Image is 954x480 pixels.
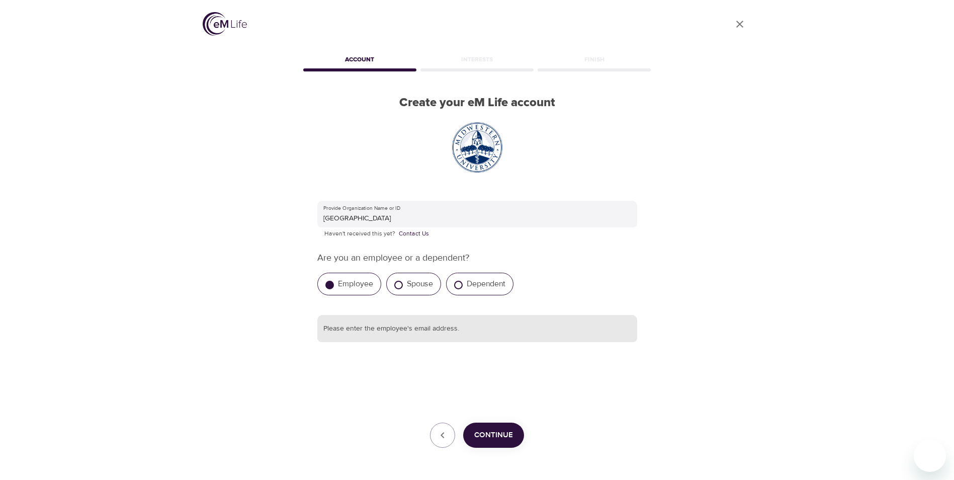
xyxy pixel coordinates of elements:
[301,96,653,110] h2: Create your eM Life account
[203,12,247,36] img: logo
[399,229,429,239] a: Contact Us
[467,279,505,289] label: Dependent
[463,423,524,448] button: Continue
[324,229,630,239] p: Haven't received this yet?
[728,12,752,36] a: close
[338,279,373,289] label: Employee
[474,429,513,442] span: Continue
[914,440,946,472] iframe: Button to launch messaging window
[407,279,433,289] label: Spouse
[452,122,502,173] img: Midwestern_University_seal.svg.png
[317,251,637,265] p: Are you an employee or a dependent?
